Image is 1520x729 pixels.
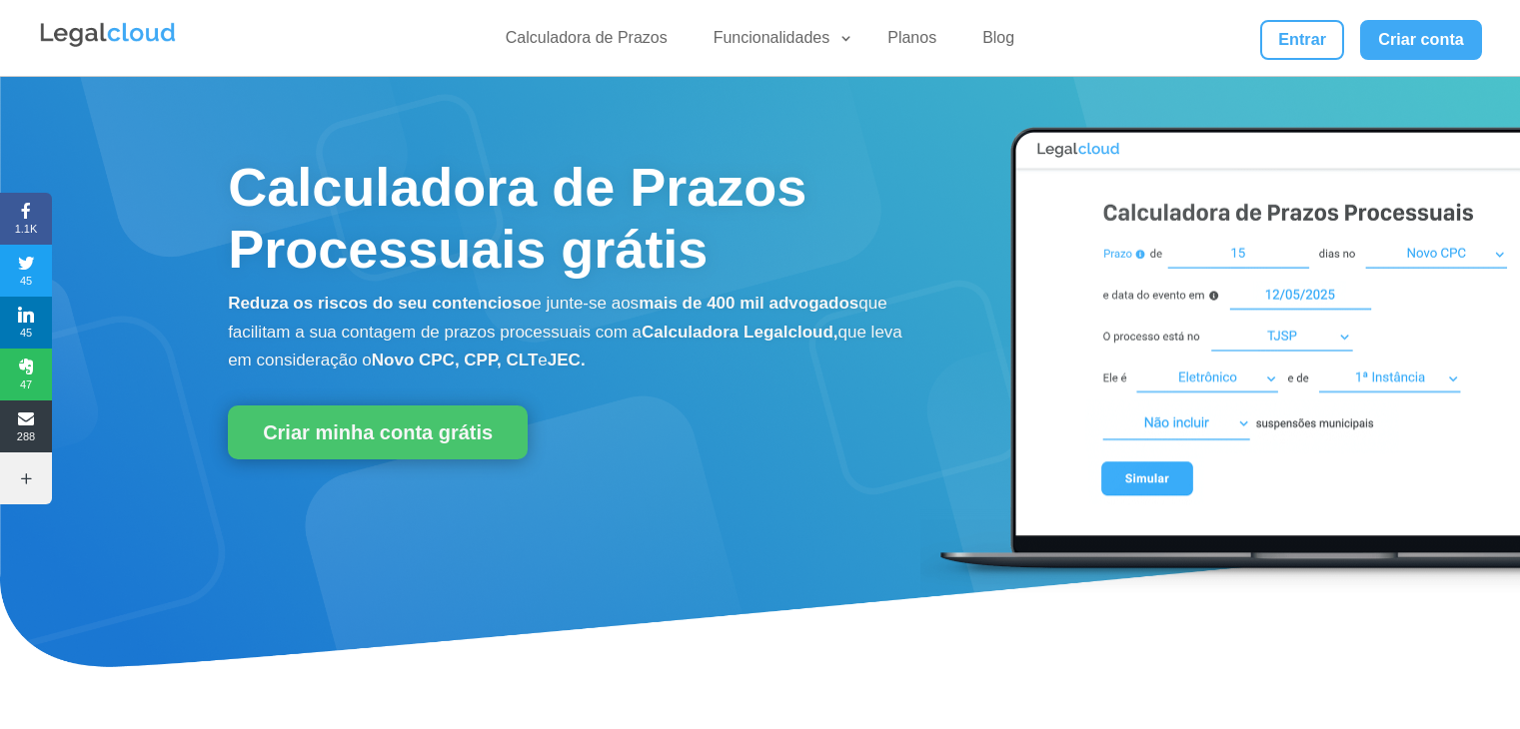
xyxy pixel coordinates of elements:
[494,28,680,57] a: Calculadora de Prazos
[920,106,1520,596] img: Calculadora de Prazos Processuais Legalcloud
[639,294,858,313] b: mais de 400 mil advogados
[875,28,948,57] a: Planos
[38,36,178,53] a: Logo da Legalcloud
[702,28,854,57] a: Funcionalidades
[970,28,1026,57] a: Blog
[372,351,539,369] b: Novo CPC, CPP, CLT
[38,20,178,50] img: Legalcloud Logo
[920,581,1520,598] a: Calculadora de Prazos Processuais Legalcloud
[228,157,806,279] span: Calculadora de Prazos Processuais grátis
[228,290,911,375] p: e junte-se aos que facilitam a sua contagem de prazos processuais com a que leva em consideração o e
[548,351,586,369] b: JEC.
[1260,20,1344,60] a: Entrar
[1360,20,1482,60] a: Criar conta
[228,405,528,459] a: Criar minha conta grátis
[228,294,532,313] b: Reduza os riscos do seu contencioso
[642,323,838,342] b: Calculadora Legalcloud,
